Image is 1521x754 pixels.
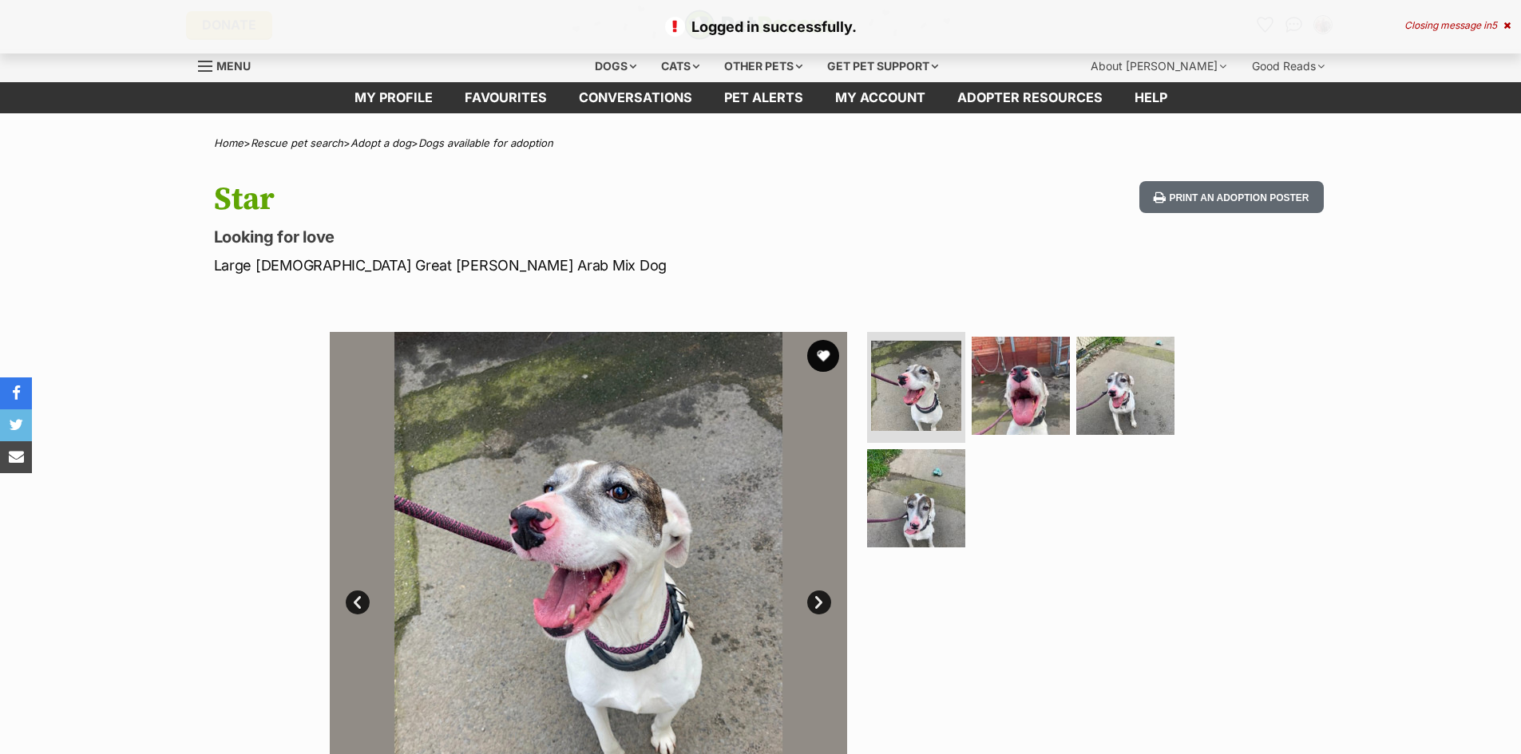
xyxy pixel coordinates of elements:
a: Adopter resources [941,82,1119,113]
p: Logged in successfully. [16,16,1505,38]
p: Large [DEMOGRAPHIC_DATA] Great [PERSON_NAME] Arab Mix Dog [214,255,889,276]
img: Photo of Star [871,341,961,431]
h1: Star [214,181,889,218]
a: Help [1119,82,1183,113]
a: Next [807,590,831,614]
a: Home [214,136,244,149]
div: Cats [650,50,711,82]
span: Menu [216,59,251,73]
button: favourite [807,340,839,372]
a: Favourites [449,82,563,113]
a: Pet alerts [708,82,819,113]
img: Photo of Star [1076,337,1174,435]
button: Print an adoption poster [1139,181,1323,214]
div: About [PERSON_NAME] [1079,50,1238,82]
div: > > > [174,137,1348,149]
a: My profile [339,82,449,113]
a: Adopt a dog [351,136,411,149]
div: Good Reads [1241,50,1336,82]
a: conversations [563,82,708,113]
a: Menu [198,50,262,79]
span: 5 [1491,19,1497,31]
div: Get pet support [816,50,949,82]
img: Photo of Star [867,449,965,547]
div: Other pets [713,50,814,82]
a: My account [819,82,941,113]
img: Photo of Star [972,337,1070,435]
a: Rescue pet search [251,136,343,149]
a: Dogs available for adoption [418,136,553,149]
a: Prev [346,590,370,614]
div: Closing message in [1404,20,1511,31]
div: Dogs [584,50,648,82]
p: Looking for love [214,226,889,248]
